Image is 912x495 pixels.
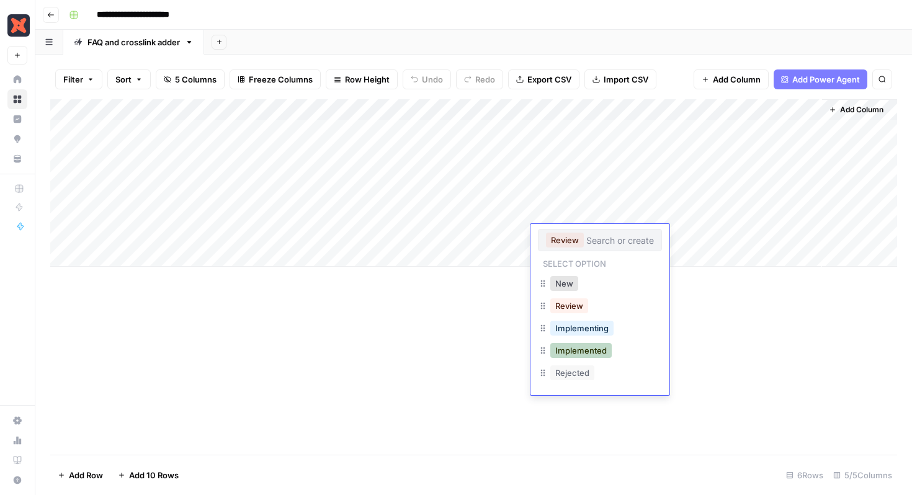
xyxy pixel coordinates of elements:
[550,321,614,336] button: Implementing
[7,89,27,109] a: Browse
[403,69,451,89] button: Undo
[774,69,867,89] button: Add Power Agent
[792,73,860,86] span: Add Power Agent
[115,73,132,86] span: Sort
[538,341,662,363] div: Implemented
[110,465,186,485] button: Add 10 Rows
[7,14,30,37] img: Marketing - dbt Labs Logo
[527,73,571,86] span: Export CSV
[55,69,102,89] button: Filter
[604,73,648,86] span: Import CSV
[538,363,662,385] div: Rejected
[586,234,654,246] input: Search or create
[538,296,662,318] div: Review
[546,233,584,247] button: Review
[550,298,588,313] button: Review
[824,102,888,118] button: Add Column
[550,343,612,358] button: Implemented
[175,73,217,86] span: 5 Columns
[550,276,578,291] button: New
[129,469,179,481] span: Add 10 Rows
[538,255,611,270] p: Select option
[7,109,27,129] a: Insights
[422,73,443,86] span: Undo
[828,465,897,485] div: 5/5 Columns
[7,129,27,149] a: Opportunities
[475,73,495,86] span: Redo
[7,411,27,430] a: Settings
[230,69,321,89] button: Freeze Columns
[50,465,110,485] button: Add Row
[550,365,594,380] button: Rejected
[345,73,390,86] span: Row Height
[508,69,579,89] button: Export CSV
[694,69,769,89] button: Add Column
[107,69,151,89] button: Sort
[7,430,27,450] a: Usage
[69,469,103,481] span: Add Row
[249,73,313,86] span: Freeze Columns
[7,450,27,470] a: Learning Hub
[63,30,204,55] a: FAQ and crosslink adder
[7,149,27,169] a: Your Data
[87,36,180,48] div: FAQ and crosslink adder
[713,73,761,86] span: Add Column
[7,69,27,89] a: Home
[781,465,828,485] div: 6 Rows
[538,318,662,341] div: Implementing
[326,69,398,89] button: Row Height
[63,73,83,86] span: Filter
[538,274,662,296] div: New
[156,69,225,89] button: 5 Columns
[584,69,656,89] button: Import CSV
[456,69,503,89] button: Redo
[7,470,27,490] button: Help + Support
[7,10,27,41] button: Workspace: Marketing - dbt Labs
[840,104,883,115] span: Add Column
